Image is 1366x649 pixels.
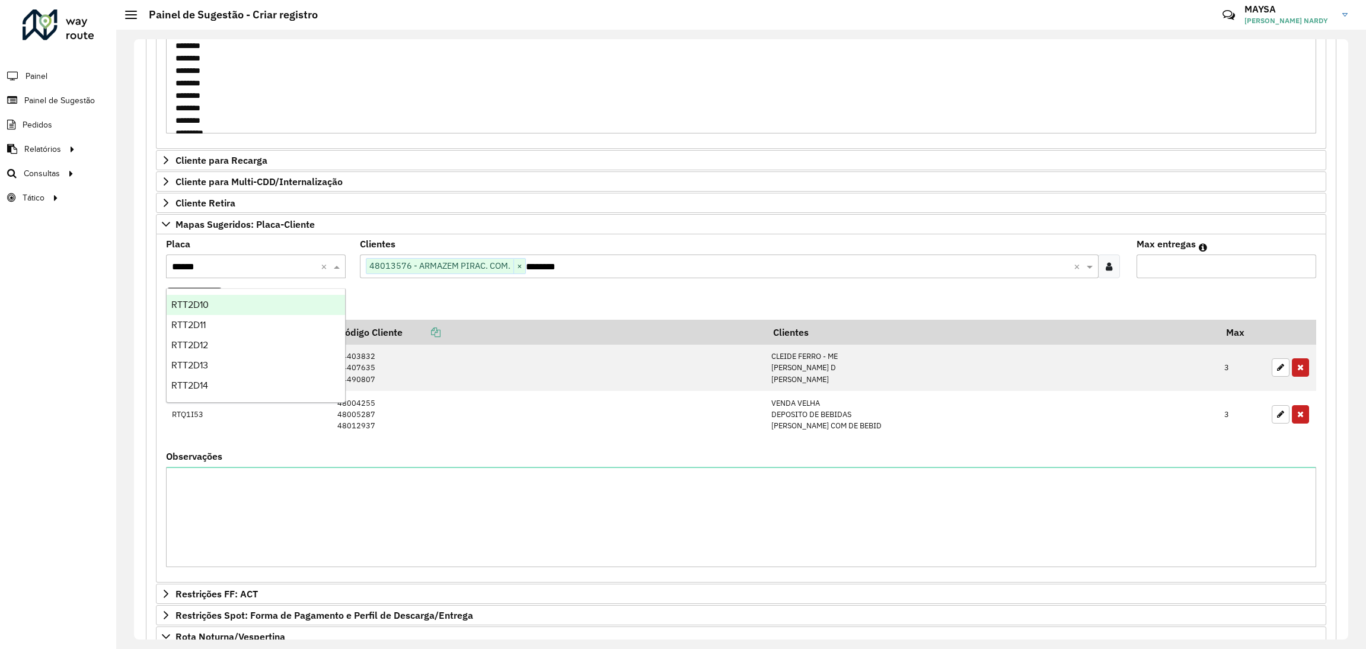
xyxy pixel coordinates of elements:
th: Clientes [765,320,1218,345]
a: Cliente para Recarga [156,150,1326,170]
span: Cliente para Recarga [175,155,267,165]
span: Pedidos [23,119,52,131]
a: Restrições Spot: Forma de Pagamento e Perfil de Descarga/Entrega [156,605,1326,625]
a: Restrições FF: ACT [156,584,1326,604]
a: Copiar [403,326,441,338]
span: Mapas Sugeridos: Placa-Cliente [175,219,315,229]
a: Contato Rápido [1216,2,1241,28]
span: RTT2D12 [171,340,208,350]
a: Mapas Sugeridos: Placa-Cliente [156,214,1326,234]
label: Observações [166,449,222,463]
span: Painel de Sugestão [24,94,95,107]
label: Max entregas [1137,237,1196,251]
h3: MAYSA [1244,4,1333,15]
span: Rota Noturna/Vespertina [175,632,285,641]
span: Clear all [1074,259,1084,273]
td: RTQ1I53 [166,391,331,438]
th: Max [1218,320,1266,345]
span: RTT2D14 [171,380,208,390]
span: [PERSON_NAME] NARDY [1244,15,1333,26]
span: RTT2D10 [171,300,209,310]
td: 3 [1218,391,1266,438]
span: 48013576 - ARMAZEM PIRAC. COM. [366,259,513,273]
a: Cliente Retira [156,193,1326,213]
span: RTT2D13 [171,360,208,370]
span: × [513,259,525,273]
span: Consultas [24,167,60,180]
span: Restrições Spot: Forma de Pagamento e Perfil de Descarga/Entrega [175,610,473,620]
td: 3 [1218,345,1266,391]
a: Rota Noturna/Vespertina [156,626,1326,647]
label: Clientes [360,237,395,251]
h2: Painel de Sugestão - Criar registro [137,8,318,21]
a: Cliente para Multi-CDD/Internalização [156,171,1326,192]
td: CLEIDE FERRO - ME [PERSON_NAME] D [PERSON_NAME] [765,345,1218,391]
span: Cliente para Multi-CDD/Internalização [175,177,343,186]
span: Relatórios [24,143,61,155]
td: 94403832 94407635 94490807 [331,345,765,391]
div: Mapas Sugeridos: Placa-Cliente [156,234,1326,583]
span: RTT2D11 [171,320,206,330]
span: Restrições FF: ACT [175,589,258,599]
span: Painel [25,70,47,82]
th: Código Cliente [331,320,765,345]
button: Adicionar [166,288,223,310]
span: Clear all [321,259,331,273]
span: Cliente Retira [175,198,235,208]
td: 48004255 48005287 48012937 [331,391,765,438]
em: Máximo de clientes que serão colocados na mesma rota com os clientes informados [1199,243,1207,252]
ng-dropdown-panel: Options list [166,288,345,403]
label: Placa [166,237,190,251]
td: VENDA VELHA DEPOSITO DE BEBIDAS [PERSON_NAME] COM DE BEBID [765,391,1218,438]
span: Tático [23,192,44,204]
